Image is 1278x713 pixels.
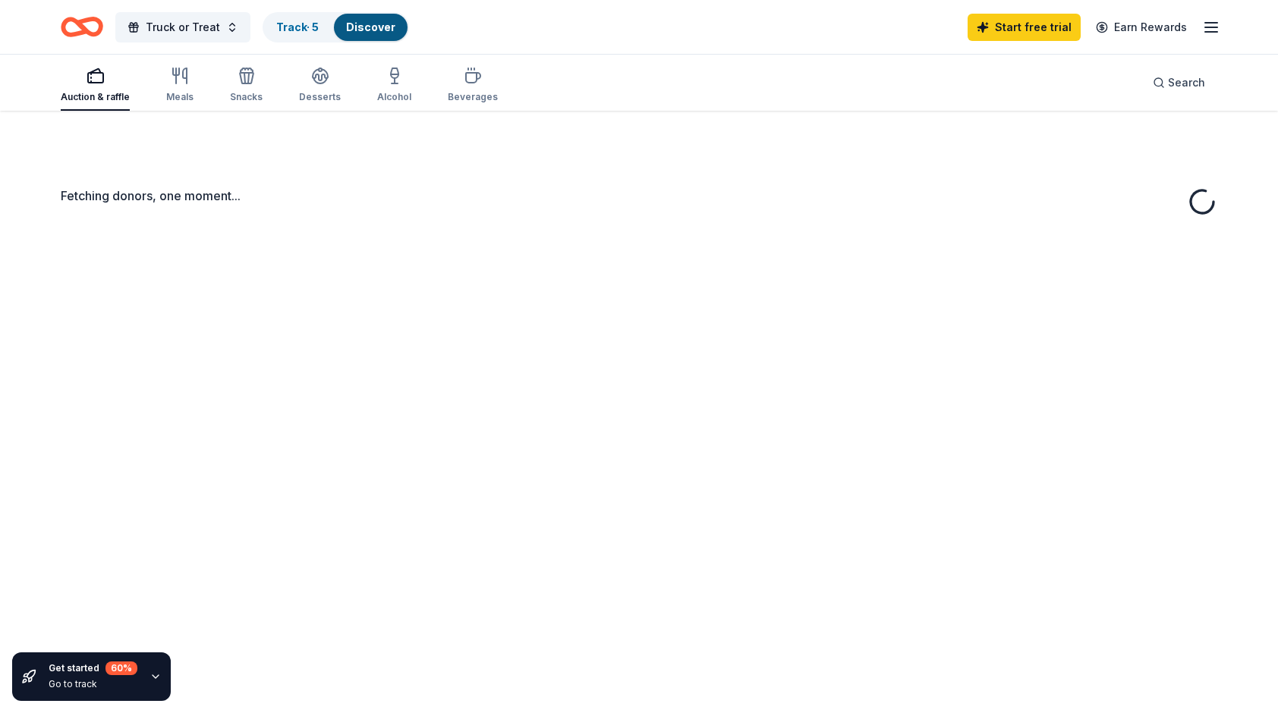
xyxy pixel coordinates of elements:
[1087,14,1196,41] a: Earn Rewards
[230,91,263,103] div: Snacks
[968,14,1081,41] a: Start free trial
[61,61,130,111] button: Auction & raffle
[299,91,341,103] div: Desserts
[61,9,103,45] a: Home
[448,61,498,111] button: Beverages
[166,61,194,111] button: Meals
[299,61,341,111] button: Desserts
[1141,68,1217,98] button: Search
[263,12,409,42] button: Track· 5Discover
[377,61,411,111] button: Alcohol
[166,91,194,103] div: Meals
[105,661,137,675] div: 60 %
[230,61,263,111] button: Snacks
[115,12,250,42] button: Truck or Treat
[49,678,137,690] div: Go to track
[346,20,395,33] a: Discover
[276,20,319,33] a: Track· 5
[377,91,411,103] div: Alcohol
[49,661,137,675] div: Get started
[448,91,498,103] div: Beverages
[146,18,220,36] span: Truck or Treat
[61,91,130,103] div: Auction & raffle
[1168,74,1205,92] span: Search
[61,187,1217,205] div: Fetching donors, one moment...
